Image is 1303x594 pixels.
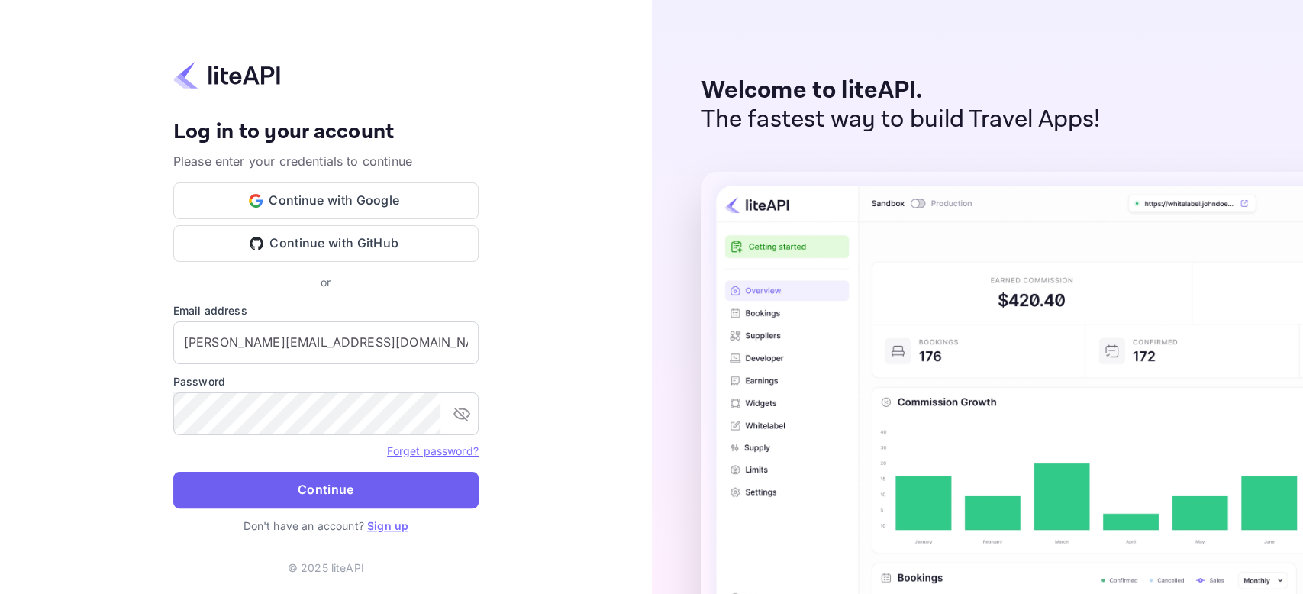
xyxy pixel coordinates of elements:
[173,225,479,262] button: Continue with GitHub
[173,321,479,364] input: Enter your email address
[173,182,479,219] button: Continue with Google
[288,560,364,576] p: © 2025 liteAPI
[173,152,479,170] p: Please enter your credentials to continue
[173,119,479,146] h4: Log in to your account
[387,444,478,457] a: Forget password?
[173,518,479,534] p: Don't have an account?
[701,76,1101,105] p: Welcome to liteAPI.
[173,60,280,90] img: liteapi
[387,443,478,458] a: Forget password?
[447,399,477,429] button: toggle password visibility
[367,519,408,532] a: Sign up
[173,373,479,389] label: Password
[701,105,1101,134] p: The fastest way to build Travel Apps!
[321,274,331,290] p: or
[173,302,479,318] label: Email address
[173,472,479,508] button: Continue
